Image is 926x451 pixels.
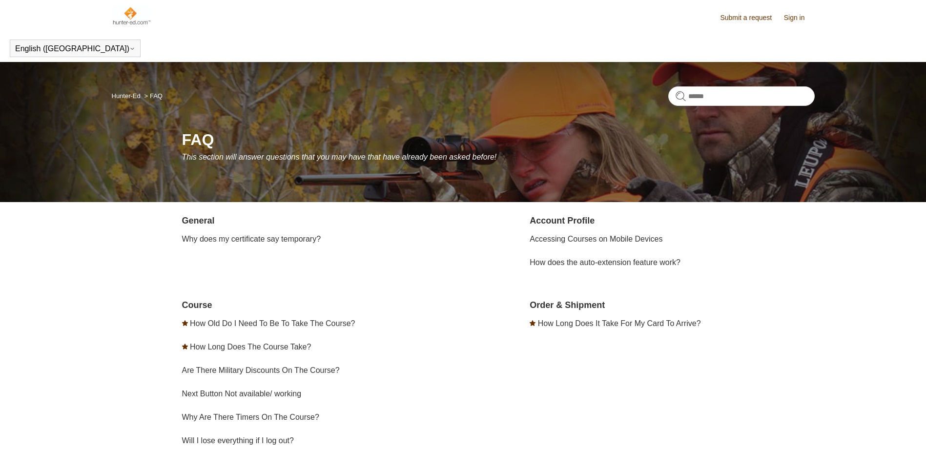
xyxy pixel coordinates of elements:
svg: Promoted article [182,344,188,349]
a: Will I lose everything if I log out? [182,436,294,445]
h1: FAQ [182,128,815,151]
a: Accessing Courses on Mobile Devices [530,235,662,243]
a: Sign in [784,13,815,23]
a: Are There Military Discounts On The Course? [182,366,340,374]
a: How Old Do I Need To Be To Take The Course? [190,319,355,328]
a: Submit a request [720,13,782,23]
a: How Long Does It Take For My Card To Arrive? [538,319,701,328]
input: Search [668,86,815,106]
p: This section will answer questions that you may have that have already been asked before! [182,151,815,163]
svg: Promoted article [182,320,188,326]
img: Hunter-Ed Help Center home page [112,6,151,25]
a: Why Are There Timers On The Course? [182,413,319,421]
a: How does the auto-extension feature work? [530,258,680,266]
a: Account Profile [530,216,595,225]
a: General [182,216,215,225]
a: Course [182,300,212,310]
svg: Promoted article [530,320,535,326]
a: Next Button Not available/ working [182,389,302,398]
a: Order & Shipment [530,300,605,310]
button: English ([GEOGRAPHIC_DATA]) [15,44,135,53]
a: Why does my certificate say temporary? [182,235,321,243]
a: How Long Does The Course Take? [190,343,311,351]
a: Hunter-Ed [112,92,141,100]
li: FAQ [142,92,163,100]
li: Hunter-Ed [112,92,143,100]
